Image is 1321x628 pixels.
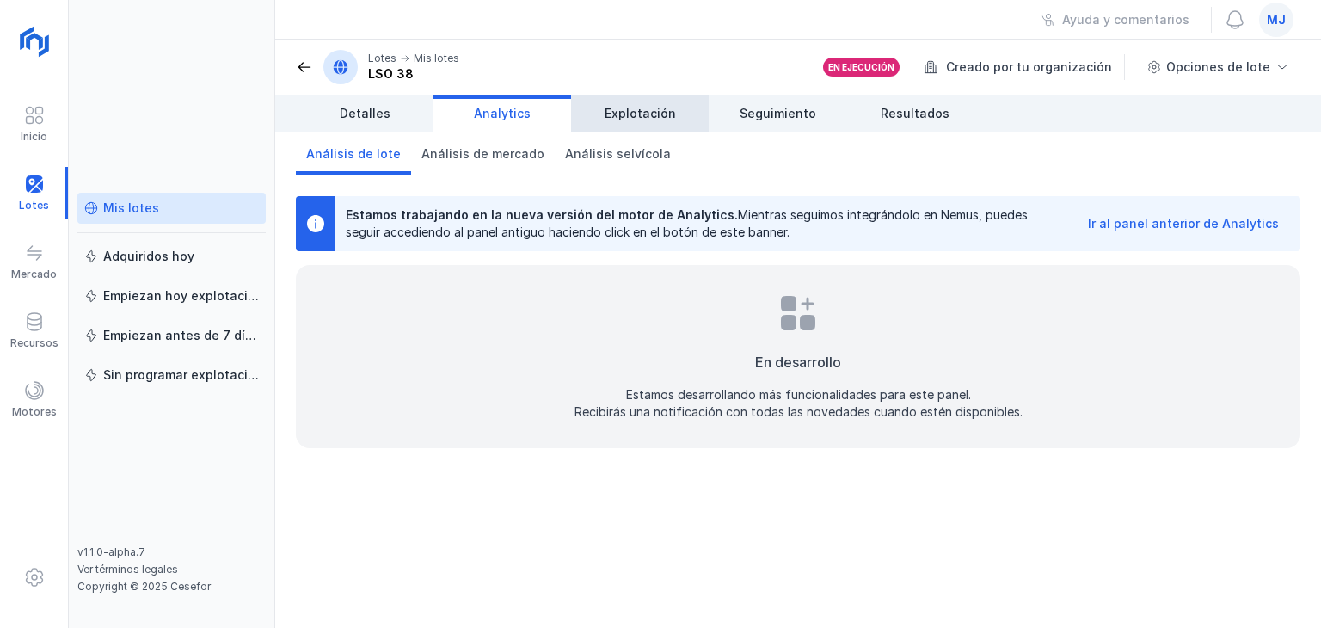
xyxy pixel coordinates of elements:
div: Adquiridos hoy [103,248,194,265]
span: Explotación [605,105,676,122]
div: Creado por tu organización [924,54,1127,80]
div: Mis lotes [414,52,459,65]
div: En ejecución [828,61,894,73]
img: logoRight.svg [13,20,56,63]
a: Resultados [846,95,984,132]
span: mj [1267,11,1286,28]
button: Ayuda y comentarios [1030,5,1201,34]
div: Empiezan hoy explotación [103,287,259,305]
div: Mientras seguimos integrándolo en Nemus, puedes seguir accediendo al panel antiguo haciendo click... [346,206,1063,241]
span: Detalles [340,105,390,122]
div: Mis lotes [103,200,159,217]
div: LSO 38 [368,65,459,83]
a: Análisis de lote [296,132,411,175]
div: Empiezan antes de 7 días [103,327,259,344]
a: Análisis selvícola [555,132,681,175]
span: Seguimiento [740,105,816,122]
a: Analytics [433,95,571,132]
div: Motores [12,405,57,419]
div: Opciones de lote [1166,58,1270,76]
a: Explotación [571,95,709,132]
span: Análisis selvícola [565,145,671,163]
span: Análisis de lote [306,145,401,163]
div: Copyright © 2025 Cesefor [77,580,266,594]
div: Recursos [10,336,58,350]
div: Mercado [11,268,57,281]
span: Analytics [474,105,531,122]
a: Ver términos legales [77,563,178,576]
div: Recibirás una notificación con todas las novedades cuando estén disponibles. [574,403,1023,421]
div: v1.1.0-alpha.7 [77,545,266,559]
div: Lotes [368,52,396,65]
div: Estamos desarrollando más funcionalidades para este panel. [626,386,971,403]
a: Análisis de mercado [411,132,555,175]
a: Empiezan antes de 7 días [77,320,266,351]
div: Ir al panel anterior de Analytics [1088,215,1279,232]
div: En desarrollo [755,352,841,372]
span: Análisis de mercado [421,145,544,163]
span: Resultados [881,105,949,122]
div: Sin programar explotación [103,366,259,384]
a: Empiezan hoy explotación [77,280,266,311]
button: Ir al panel anterior de Analytics [1077,209,1290,238]
div: Ayuda y comentarios [1062,11,1189,28]
a: Mis lotes [77,193,266,224]
a: Adquiridos hoy [77,241,266,272]
a: Sin programar explotación [77,360,266,391]
span: Estamos trabajando en la nueva versión del motor de Analytics. [346,207,738,222]
div: Inicio [21,130,47,144]
a: Seguimiento [709,95,846,132]
a: Detalles [296,95,433,132]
